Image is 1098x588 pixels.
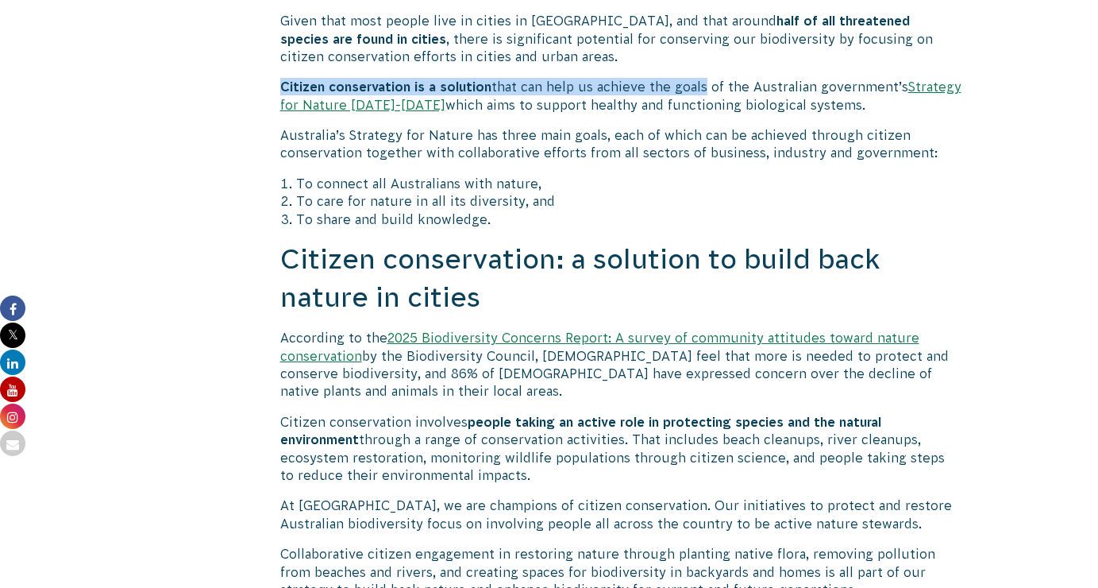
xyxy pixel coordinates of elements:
p: Australia’s Strategy for Nature has three main goals, each of which can be achieved through citiz... [280,126,961,162]
p: Citizen conservation involves through a range of conservation activities. That includes beach cle... [280,413,961,485]
p: According to the by the Biodiversity Council, [DEMOGRAPHIC_DATA] feel that more is needed to prot... [280,329,961,400]
h2: Citizen conservation: a solution to build back nature in cities [280,241,961,316]
li: To share and build knowledge. [296,211,961,228]
b: half of all threatened species are found in cities [280,14,910,45]
li: To connect all Australians with nature, [296,175,961,192]
p: At [GEOGRAPHIC_DATA], we are champions of citizen conservation. Our initiatives to protect and re... [280,497,961,532]
p: Given that most people live in cities in [GEOGRAPHIC_DATA], and that around , there is significan... [280,12,961,65]
a: Strategy for Nature [DATE]-[DATE] [280,79,961,111]
b: Citizen conservation is a solution [280,79,491,94]
p: that can help us achieve the goals of the Australian government’s which aims to support healthy a... [280,78,961,114]
b: people taking an active role in protecting species and the natural environment [280,415,881,447]
a: 2025 Biodiversity Concerns Report: A survey of community attitudes toward nature conservation [280,331,919,362]
li: To care for nature in all its diversity, and [296,192,961,210]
